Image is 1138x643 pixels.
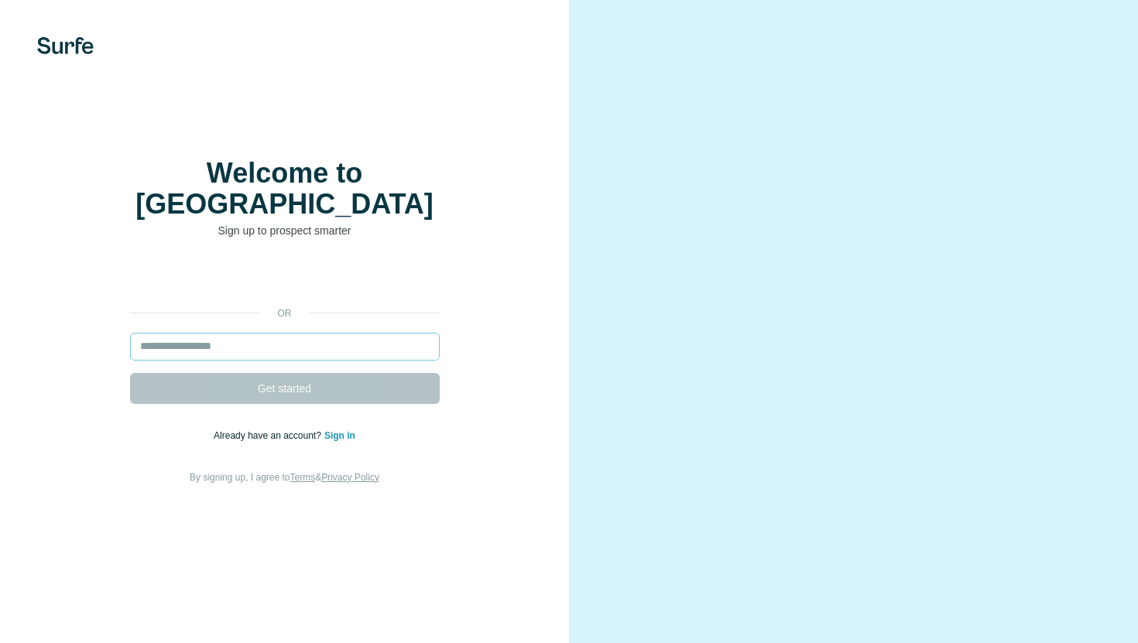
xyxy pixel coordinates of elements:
iframe: زر تسجيل الدخول باستخدام حساب Google [122,262,447,296]
h1: Welcome to [GEOGRAPHIC_DATA] [130,158,440,220]
p: Sign up to prospect smarter [130,223,440,238]
span: By signing up, I agree to & [190,472,379,483]
a: Privacy Policy [321,472,379,483]
span: Already have an account? [214,430,324,441]
a: Terms [290,472,316,483]
p: or [260,306,310,320]
a: Sign in [324,430,355,441]
img: Surfe's logo [37,37,94,54]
